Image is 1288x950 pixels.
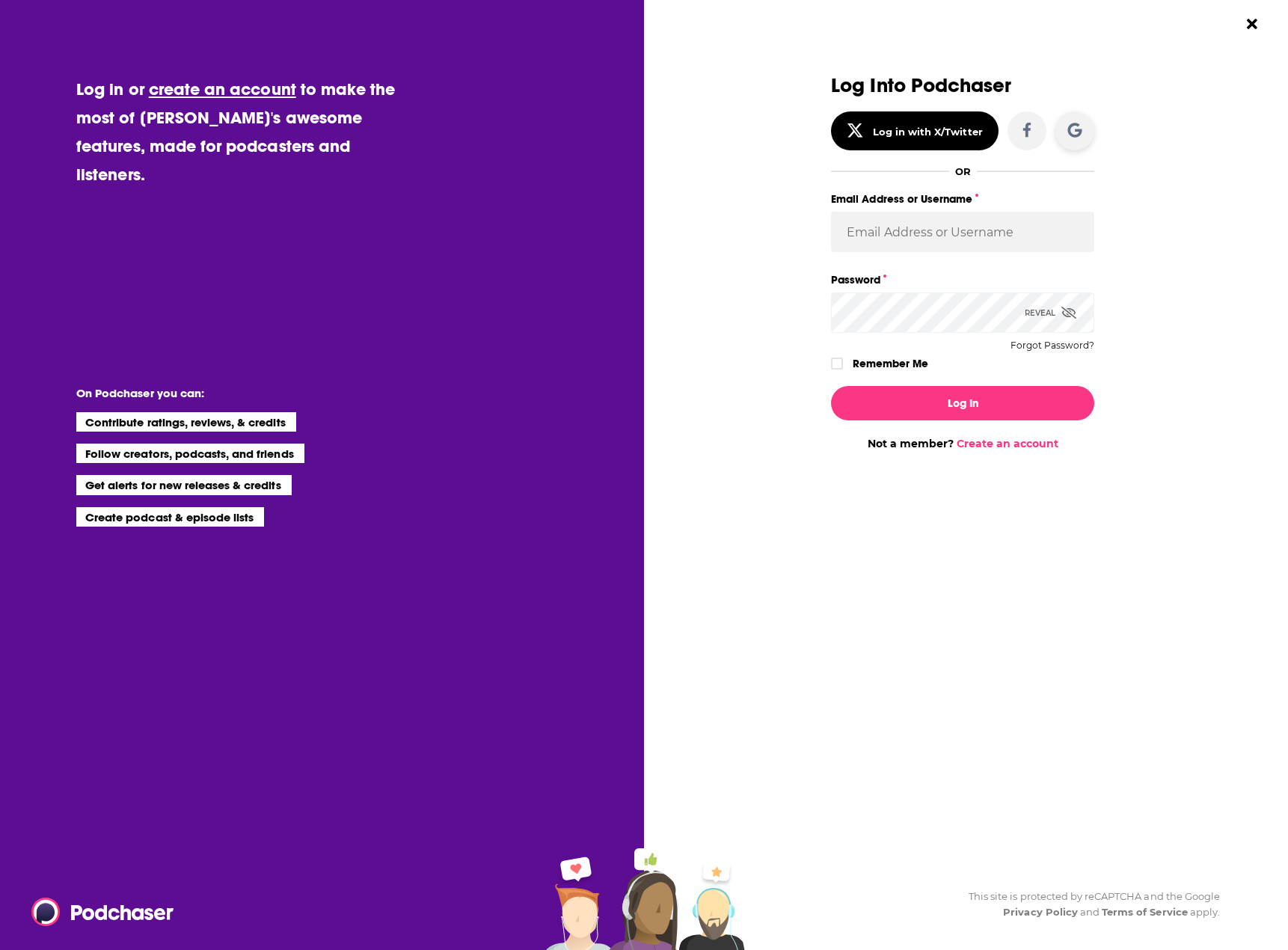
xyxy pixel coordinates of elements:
[76,475,291,494] li: Get alerts for new releases & credits
[31,898,163,926] a: Podchaser - Follow, Share and Rate Podcasts
[831,189,1094,209] label: Email Address or Username
[853,354,928,373] label: Remember Me
[1102,906,1188,918] a: Terms of Service
[957,889,1220,920] div: This site is protected by reCAPTCHA and the Google and apply.
[1238,10,1266,38] button: Close Button
[1011,340,1094,351] button: Forgot Password?
[831,270,1094,289] label: Password
[76,412,296,432] li: Contribute ratings, reviews, & credits
[31,898,175,926] img: Podchaser - Follow, Share and Rate Podcasts
[76,507,264,527] li: Create podcast & episode lists
[76,444,304,463] li: Follow creators, podcasts, and friends
[76,386,375,400] li: On Podchaser you can:
[831,212,1094,252] input: Email Address or Username
[831,111,999,150] button: Log in with X/Twitter
[831,75,1094,96] h3: Log Into Podchaser
[831,386,1094,420] button: Log In
[1025,292,1076,333] div: Reveal
[955,165,971,177] div: OR
[873,126,983,138] div: Log in with X/Twitter
[831,437,1094,450] div: Not a member?
[1003,906,1078,918] a: Privacy Policy
[149,79,296,99] a: create an account
[957,437,1058,450] a: Create an account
